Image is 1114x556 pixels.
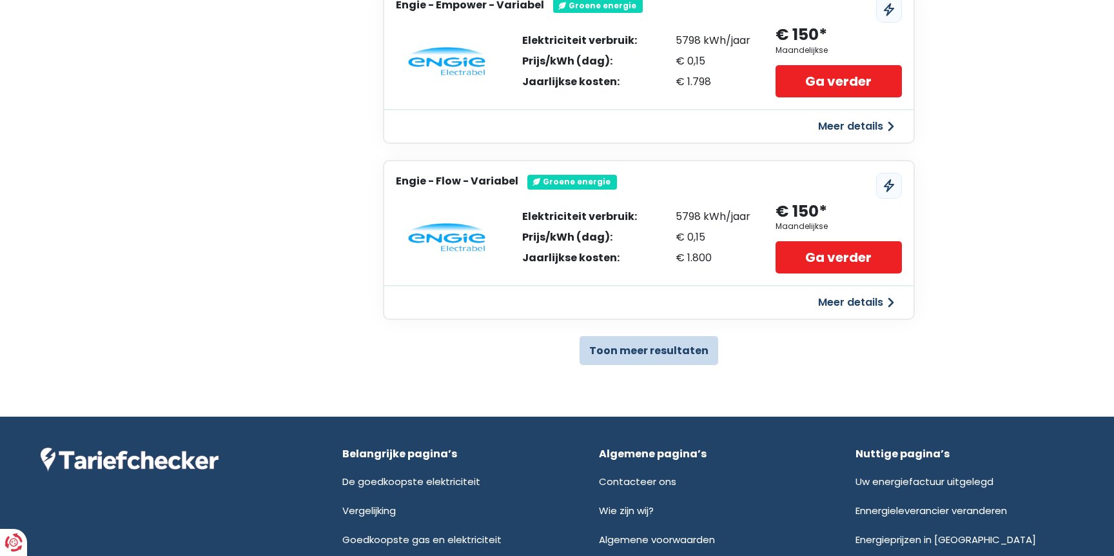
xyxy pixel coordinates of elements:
a: Vergelijking [342,504,396,517]
div: € 0,15 [676,232,750,243]
button: Meer details [810,115,902,138]
div: Prijs/kWh (dag): [522,56,637,66]
div: Jaarlijkse kosten: [522,77,637,87]
div: Jaarlijkse kosten: [522,253,637,263]
div: € 150* [776,201,827,223]
div: € 1.798 [676,77,750,87]
div: Algemene pagina’s [599,448,817,460]
a: Wie zijn wij? [599,504,654,517]
div: Maandelijkse [776,46,828,55]
a: Algemene voorwaarden [599,533,715,546]
a: Ga verder [776,65,902,97]
button: Toon meer resultaten [580,336,718,365]
div: Nuttige pagina’s [855,448,1073,460]
img: Engie [408,223,485,252]
div: Elektriciteit verbruik: [522,212,637,222]
a: Goedkoopste gas en elektriciteit [342,533,502,546]
div: € 150* [776,25,827,46]
a: Uw energiefactuur uitgelegd [855,475,993,488]
a: Energieprijzen in [GEOGRAPHIC_DATA] [855,533,1036,546]
div: Maandelijkse [776,222,828,231]
div: Groene energie [527,175,617,189]
div: € 1.800 [676,253,750,263]
h3: Engie - Flow - Variabel [396,175,518,187]
div: 5798 kWh/jaar [676,35,750,46]
img: Tariefchecker logo [41,448,219,472]
img: Engie [408,47,485,75]
div: € 0,15 [676,56,750,66]
a: Ennergieleverancier veranderen [855,504,1007,517]
div: Belangrijke pagina’s [342,448,560,460]
a: Ga verder [776,241,902,273]
div: 5798 kWh/jaar [676,212,750,222]
div: Prijs/kWh (dag): [522,232,637,243]
a: Contacteer ons [599,475,676,488]
button: Meer details [810,291,902,314]
a: De goedkoopste elektriciteit [342,475,480,488]
div: Elektriciteit verbruik: [522,35,637,46]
